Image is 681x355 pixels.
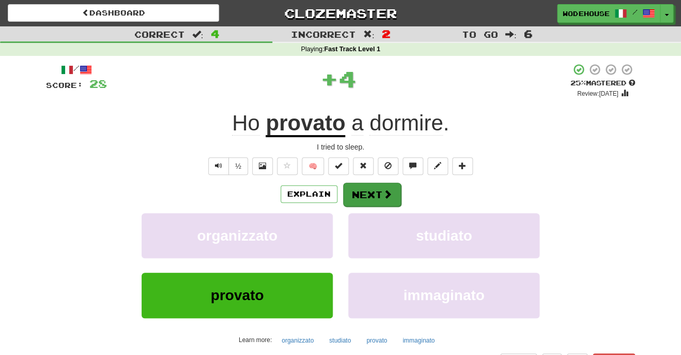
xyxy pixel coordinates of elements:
button: provato [142,273,333,318]
button: studiato [348,213,539,258]
button: organizzato [276,333,319,348]
span: provato [211,287,264,303]
span: : [363,30,375,39]
div: Mastered [570,79,635,88]
button: provato [361,333,393,348]
small: Learn more: [239,336,272,344]
span: . [345,111,449,136]
div: Text-to-speech controls [206,157,248,175]
button: Add to collection (alt+a) [452,157,473,175]
button: ½ [228,157,248,175]
span: 6 [523,27,532,40]
span: : [505,30,517,39]
span: Correct [134,29,185,39]
button: Play sentence audio (ctl+space) [208,157,229,175]
button: immaginato [348,273,539,318]
strong: Fast Track Level 1 [324,46,380,53]
button: Next [343,183,401,206]
button: 🧠 [302,157,324,175]
span: Score: [46,81,83,90]
span: wodehouse [563,9,609,18]
div: / [46,63,107,76]
span: Ho [232,111,260,136]
span: / [632,8,637,16]
small: Review: [DATE] [577,90,618,97]
span: dormire [369,111,443,136]
span: 4 [338,66,357,92]
button: organizzato [142,213,333,258]
button: immaginato [397,333,440,348]
span: : [192,30,204,39]
span: 4 [210,27,219,40]
button: Ignore sentence (alt+i) [378,157,398,175]
button: Edit sentence (alt+d) [427,157,448,175]
a: Dashboard [8,4,219,22]
button: Favorite sentence (alt+f) [277,157,298,175]
span: To go [462,29,498,39]
button: Reset to 0% Mastered (alt+r) [353,157,374,175]
span: immaginato [403,287,484,303]
span: Incorrect [291,29,356,39]
span: organizzato [197,228,277,244]
button: Set this sentence to 100% Mastered (alt+m) [328,157,349,175]
span: a [351,111,363,136]
span: studiato [416,228,472,244]
span: + [320,63,338,94]
button: studiato [323,333,357,348]
button: Explain [281,185,337,203]
a: Clozemaster [235,4,446,22]
u: provato [266,111,345,137]
span: 2 [381,27,390,40]
div: I tried to sleep. [46,142,635,152]
span: 25 % [570,79,585,87]
span: 28 [89,77,107,90]
a: wodehouse / [557,4,660,23]
button: Discuss sentence (alt+u) [403,157,423,175]
button: Show image (alt+x) [252,157,273,175]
